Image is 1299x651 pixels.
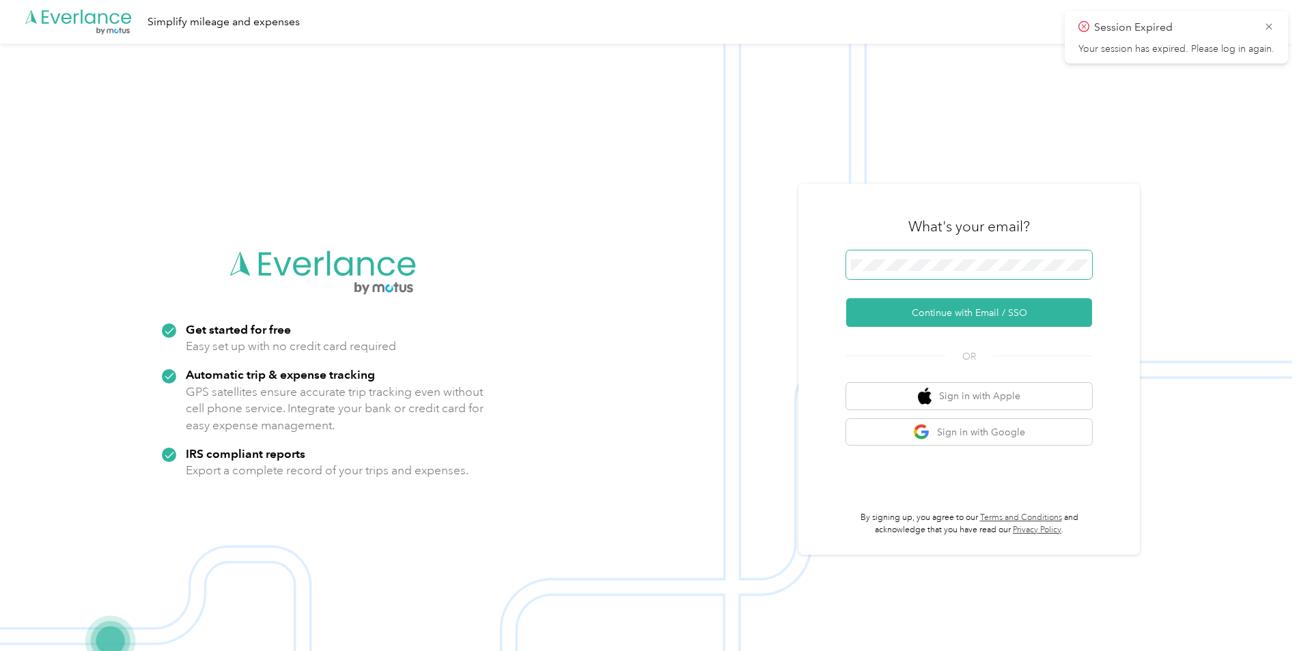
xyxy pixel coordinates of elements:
[846,383,1092,409] button: apple logoSign in with Apple
[846,419,1092,446] button: google logoSign in with Google
[913,424,930,441] img: google logo
[846,298,1092,327] button: Continue with Email / SSO
[186,367,375,381] strong: Automatic trip & expense tracking
[186,384,484,434] p: GPS satellites ensure accurate trip tracking even without cell phone service. Integrate your bank...
[1013,525,1061,535] a: Privacy Policy
[1078,43,1274,55] p: Your session has expired. Please log in again.
[846,512,1092,536] p: By signing up, you agree to our and acknowledge that you have read our .
[945,349,993,364] span: OR
[186,446,305,461] strong: IRS compliant reports
[980,512,1062,523] a: Terms and Conditions
[186,462,469,479] p: Export a complete record of your trips and expenses.
[1094,19,1254,36] p: Session Expired
[908,217,1030,236] h3: What's your email?
[186,338,396,355] p: Easy set up with no credit card required
[186,322,291,336] strong: Get started for free
[148,14,300,31] div: Simplify mileage and expenses
[918,388,932,405] img: apple logo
